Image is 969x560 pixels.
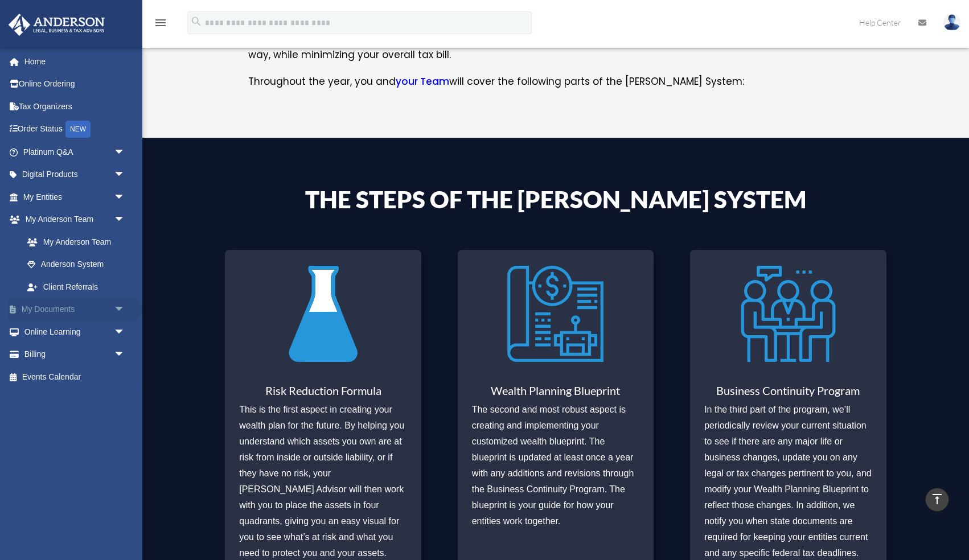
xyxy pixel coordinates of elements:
i: menu [154,16,167,30]
a: Online Learningarrow_drop_down [8,320,142,343]
img: Business Continuity Program [740,258,836,369]
a: Order StatusNEW [8,118,142,141]
span: arrow_drop_down [114,208,137,232]
h3: Wealth Planning Blueprint [472,385,640,402]
img: Risk Reduction Formula [275,258,371,369]
span: arrow_drop_down [114,186,137,209]
a: My Entitiesarrow_drop_down [8,186,142,208]
a: Tax Organizers [8,95,142,118]
a: My Documentsarrow_drop_down [8,298,142,321]
h4: The Steps of the [PERSON_NAME] System [248,187,863,217]
a: Digital Productsarrow_drop_down [8,163,142,186]
span: arrow_drop_down [114,298,137,322]
i: vertical_align_top [930,492,944,506]
a: Platinum Q&Aarrow_drop_down [8,141,142,163]
img: User Pic [943,14,960,31]
a: menu [154,20,167,30]
a: Client Referrals [16,275,142,298]
i: search [190,15,203,28]
a: Home [8,50,142,73]
a: vertical_align_top [925,488,949,512]
a: Events Calendar [8,365,142,388]
span: arrow_drop_down [114,343,137,367]
a: My Anderson Teamarrow_drop_down [8,208,142,231]
img: Anderson Advisors Platinum Portal [5,14,108,36]
h3: Business Continuity Program [704,385,872,402]
span: arrow_drop_down [114,163,137,187]
span: arrow_drop_down [114,320,137,344]
a: My Anderson Team [16,230,142,253]
a: Online Ordering [8,73,142,96]
img: Wealth Planning Blueprint [507,258,603,369]
a: your Team [396,75,449,94]
div: NEW [65,121,91,138]
p: The second and most robust aspect is creating and implementing your customized wealth blueprint. ... [472,402,640,529]
a: Billingarrow_drop_down [8,343,142,366]
h3: Risk Reduction Formula [239,385,407,402]
a: Anderson System [16,253,137,276]
p: Throughout the year, you and will cover the following parts of the [PERSON_NAME] System: [248,73,863,90]
span: arrow_drop_down [114,141,137,164]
